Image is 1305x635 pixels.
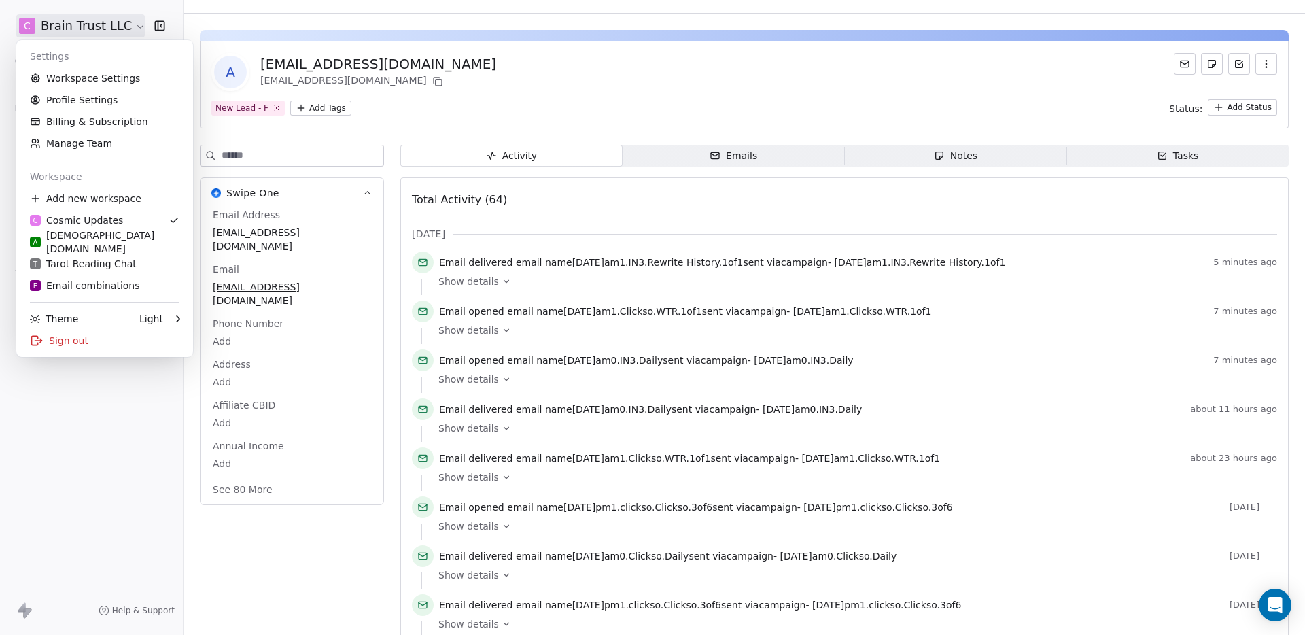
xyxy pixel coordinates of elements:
div: Settings [22,46,188,67]
a: Billing & Subscription [22,111,188,133]
div: [DEMOGRAPHIC_DATA][DOMAIN_NAME] [30,228,179,256]
div: Cosmic Updates [30,213,123,227]
div: Email combinations [30,279,140,292]
span: C [33,216,37,226]
span: A [33,237,38,247]
span: T [33,259,37,269]
div: Add new workspace [22,188,188,209]
a: Manage Team [22,133,188,154]
span: E [33,281,37,291]
a: Workspace Settings [22,67,188,89]
div: Workspace [22,166,188,188]
a: Profile Settings [22,89,188,111]
div: Theme [30,312,78,326]
div: Light [139,312,163,326]
div: Tarot Reading Chat [30,257,137,271]
div: Sign out [22,330,188,351]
